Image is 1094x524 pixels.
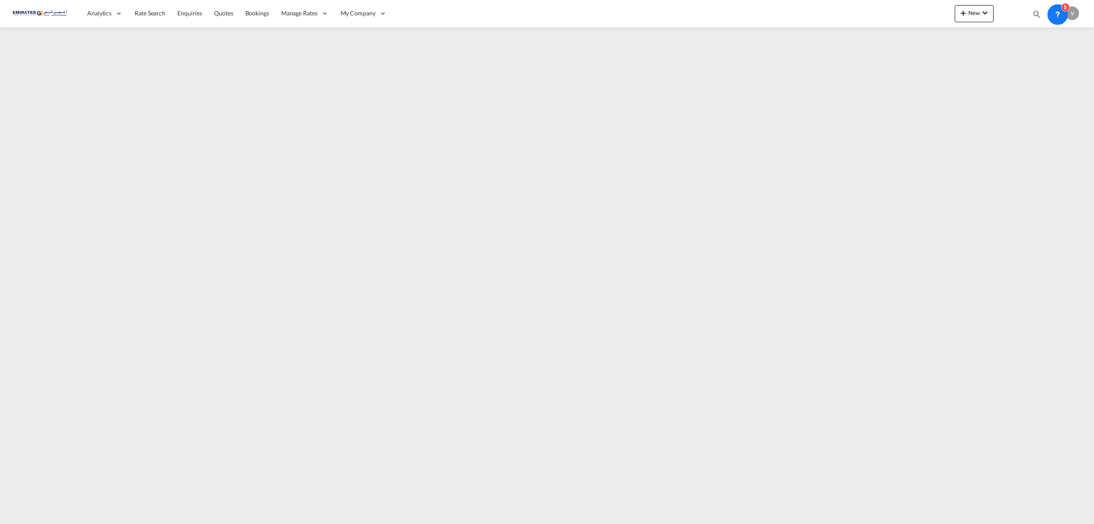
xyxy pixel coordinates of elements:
div: icon-magnify [1032,9,1041,22]
div: Help [1047,6,1065,21]
div: V [1065,6,1079,20]
md-icon: icon-plus 400-fg [958,8,968,18]
span: Quotes [214,9,233,17]
span: New [958,9,990,16]
span: Manage Rates [281,9,318,18]
img: c67187802a5a11ec94275b5db69a26e6.png [13,4,71,23]
span: Help [1047,6,1061,21]
span: Bookings [245,9,269,17]
button: icon-plus 400-fgNewicon-chevron-down [955,5,994,22]
md-icon: icon-chevron-down [980,8,990,18]
span: Enquiries [177,9,202,17]
span: Analytics [87,9,112,18]
span: Rate Search [135,9,165,17]
span: My Company [341,9,376,18]
md-icon: icon-magnify [1032,9,1041,19]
